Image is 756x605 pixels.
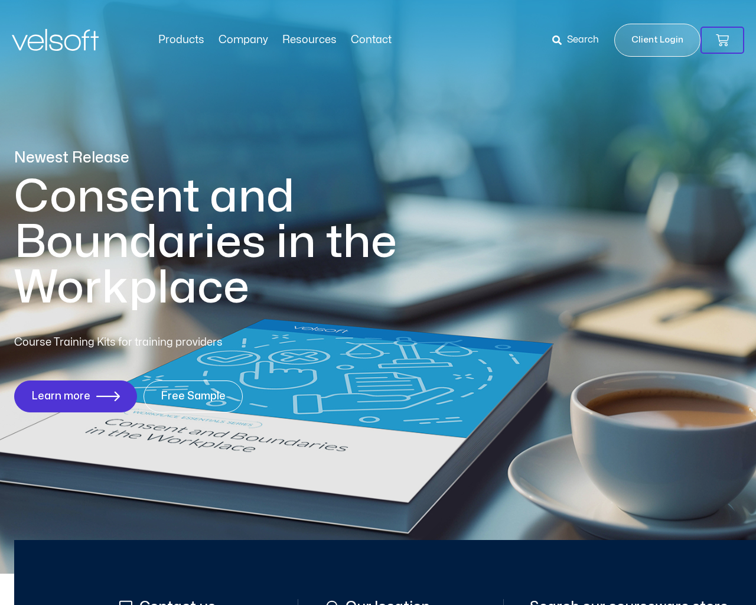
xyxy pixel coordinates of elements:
a: ContactMenu Toggle [344,34,399,47]
nav: Menu [151,34,399,47]
a: CompanyMenu Toggle [211,34,275,47]
span: Client Login [631,32,683,48]
a: ProductsMenu Toggle [151,34,211,47]
span: Learn more [31,391,90,402]
h1: Consent and Boundaries in the Workplace [14,174,445,311]
a: Client Login [614,24,700,57]
p: Course Training Kits for training providers [14,334,308,351]
span: Search [567,32,599,48]
a: Search [552,30,607,50]
p: Newest Release [14,148,445,168]
a: ResourcesMenu Toggle [275,34,344,47]
a: Learn more [14,380,137,412]
span: Free Sample [161,391,226,402]
a: Free Sample [144,380,243,412]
